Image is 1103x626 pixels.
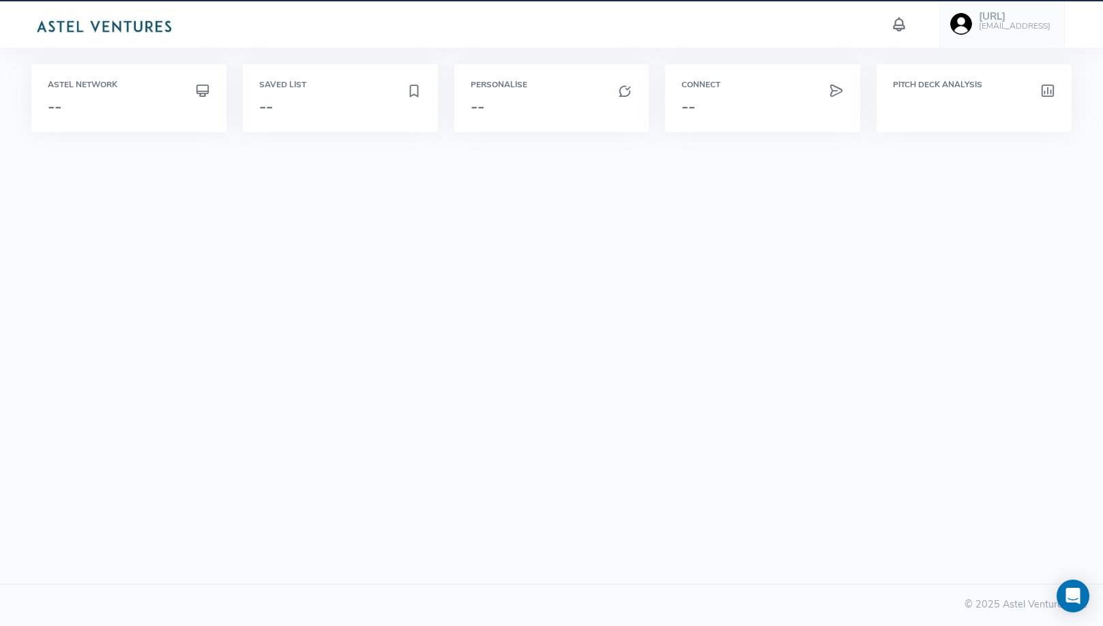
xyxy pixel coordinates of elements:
h6: [EMAIL_ADDRESS] [979,22,1050,31]
div: © 2025 Astel Ventures Ltd. [16,597,1087,612]
h3: -- [681,98,844,115]
h3: -- [471,98,633,115]
div: Open Intercom Messenger [1057,580,1089,612]
h6: Astel Network [48,80,210,89]
h5: [URL] [979,11,1050,23]
h6: Saved List [259,80,422,89]
img: user-image [950,13,972,35]
h6: Personalise [471,80,633,89]
h6: Pitch Deck Analysis [893,80,1055,89]
h6: Connect [681,80,844,89]
span: -- [48,95,61,117]
span: -- [259,95,273,117]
